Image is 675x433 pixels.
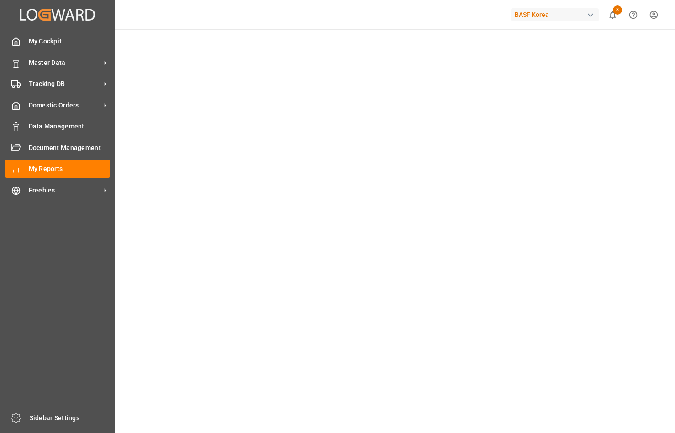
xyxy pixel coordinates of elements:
span: My Cockpit [29,37,111,46]
a: My Cockpit [5,32,110,50]
span: Tracking DB [29,79,101,89]
span: Document Management [29,143,111,153]
span: My Reports [29,164,111,174]
span: Freebies [29,186,101,195]
a: Data Management [5,118,110,135]
span: 8 [613,5,622,15]
span: Master Data [29,58,101,68]
button: show 8 new notifications [602,5,623,25]
span: Data Management [29,122,111,131]
button: BASF Korea [511,6,602,23]
button: Help Center [623,5,643,25]
span: Domestic Orders [29,101,101,110]
a: My Reports [5,160,110,178]
a: Document Management [5,139,110,156]
span: Sidebar Settings [30,413,111,423]
div: BASF Korea [511,8,599,21]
